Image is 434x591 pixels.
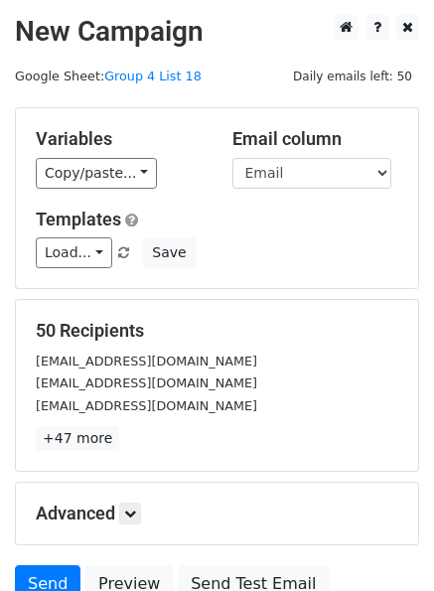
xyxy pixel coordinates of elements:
[36,398,257,413] small: [EMAIL_ADDRESS][DOMAIN_NAME]
[232,128,399,150] h5: Email column
[15,15,419,49] h2: New Campaign
[36,354,257,369] small: [EMAIL_ADDRESS][DOMAIN_NAME]
[286,66,419,87] span: Daily emails left: 50
[36,320,398,342] h5: 50 Recipients
[36,209,121,229] a: Templates
[143,237,195,268] button: Save
[15,69,202,83] small: Google Sheet:
[286,69,419,83] a: Daily emails left: 50
[36,128,203,150] h5: Variables
[36,503,398,524] h5: Advanced
[36,426,119,451] a: +47 more
[36,158,157,189] a: Copy/paste...
[36,375,257,390] small: [EMAIL_ADDRESS][DOMAIN_NAME]
[36,237,112,268] a: Load...
[104,69,202,83] a: Group 4 List 18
